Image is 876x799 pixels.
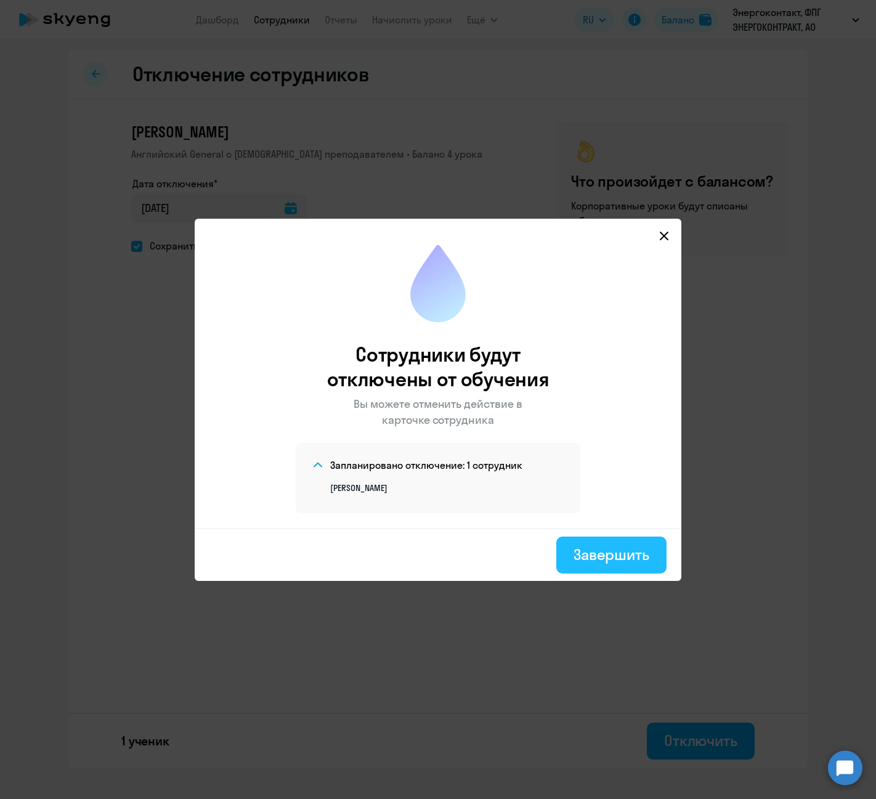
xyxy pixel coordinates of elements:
[330,458,522,472] h4: Запланировано отключение: 1 сотрудник
[347,396,529,428] p: Вы можете отменить действие в карточке сотрудника
[556,537,667,574] button: Завершить
[301,342,575,391] h2: Сотрудники будут отключены от обучения
[330,482,563,493] li: [PERSON_NAME]
[574,545,649,564] div: Завершить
